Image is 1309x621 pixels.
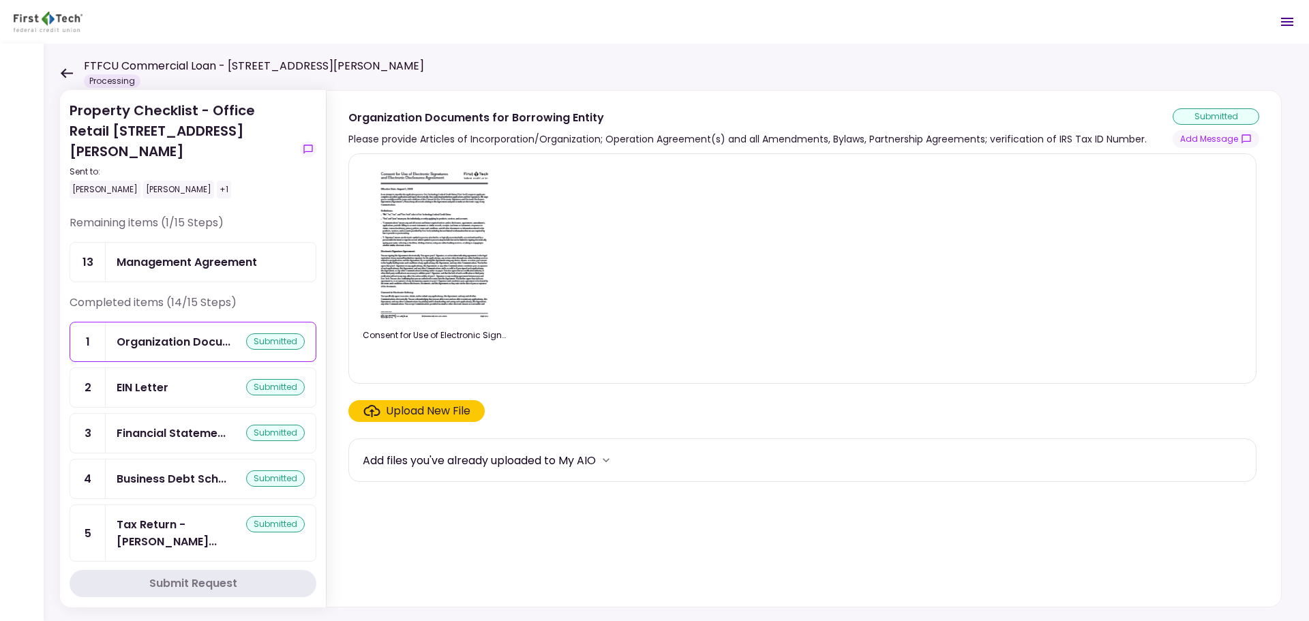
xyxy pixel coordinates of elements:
[246,379,305,395] div: submitted
[70,414,106,453] div: 3
[1173,130,1259,148] button: show-messages
[117,254,257,271] div: Management Agreement
[70,570,316,597] button: Submit Request
[363,452,596,469] div: Add files you've already uploaded to My AIO
[117,516,246,550] div: Tax Return - Borrower
[70,459,106,498] div: 4
[246,516,305,532] div: submitted
[117,470,226,487] div: Business Debt Schedule
[70,294,316,322] div: Completed items (14/15 Steps)
[84,58,424,74] h1: FTFCU Commercial Loan - [STREET_ADDRESS][PERSON_NAME]
[70,322,316,362] a: 1Organization Documents for Borrowing Entitysubmitted
[246,425,305,441] div: submitted
[246,470,305,487] div: submitted
[70,504,316,562] a: 5Tax Return - Borrowersubmitted
[246,333,305,350] div: submitted
[348,400,485,422] span: Click here to upload the required document
[348,131,1147,147] div: Please provide Articles of Incorporation/Organization; Operation Agreement(s) and all Amendments,...
[70,181,140,198] div: [PERSON_NAME]
[70,242,316,282] a: 13Management Agreement
[117,333,230,350] div: Organization Documents for Borrowing Entity
[386,403,470,419] div: Upload New File
[70,100,295,198] div: Property Checklist - Office Retail [STREET_ADDRESS][PERSON_NAME]
[117,379,168,396] div: EIN Letter
[143,181,214,198] div: [PERSON_NAME]
[70,322,106,361] div: 1
[117,425,226,442] div: Financial Statement - Borrower
[70,215,316,242] div: Remaining items (1/15 Steps)
[70,459,316,499] a: 4Business Debt Schedulesubmitted
[84,74,140,88] div: Processing
[1173,108,1259,125] div: submitted
[70,505,106,561] div: 5
[70,166,295,178] div: Sent to:
[70,413,316,453] a: 3Financial Statement - Borrowersubmitted
[70,367,316,408] a: 2EIN Lettersubmitted
[300,141,316,157] button: show-messages
[363,329,506,342] div: Consent for Use of Electronic Signature and Electronic Disclosures Agreement Editable.pdf
[326,90,1282,607] div: Organization Documents for Borrowing EntityPlease provide Articles of Incorporation/Organization;...
[217,181,231,198] div: +1
[348,109,1147,126] div: Organization Documents for Borrowing Entity
[14,12,82,32] img: Partner icon
[70,368,106,407] div: 2
[1271,5,1304,38] button: Open menu
[70,243,106,282] div: 13
[596,450,616,470] button: more
[149,575,237,592] div: Submit Request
